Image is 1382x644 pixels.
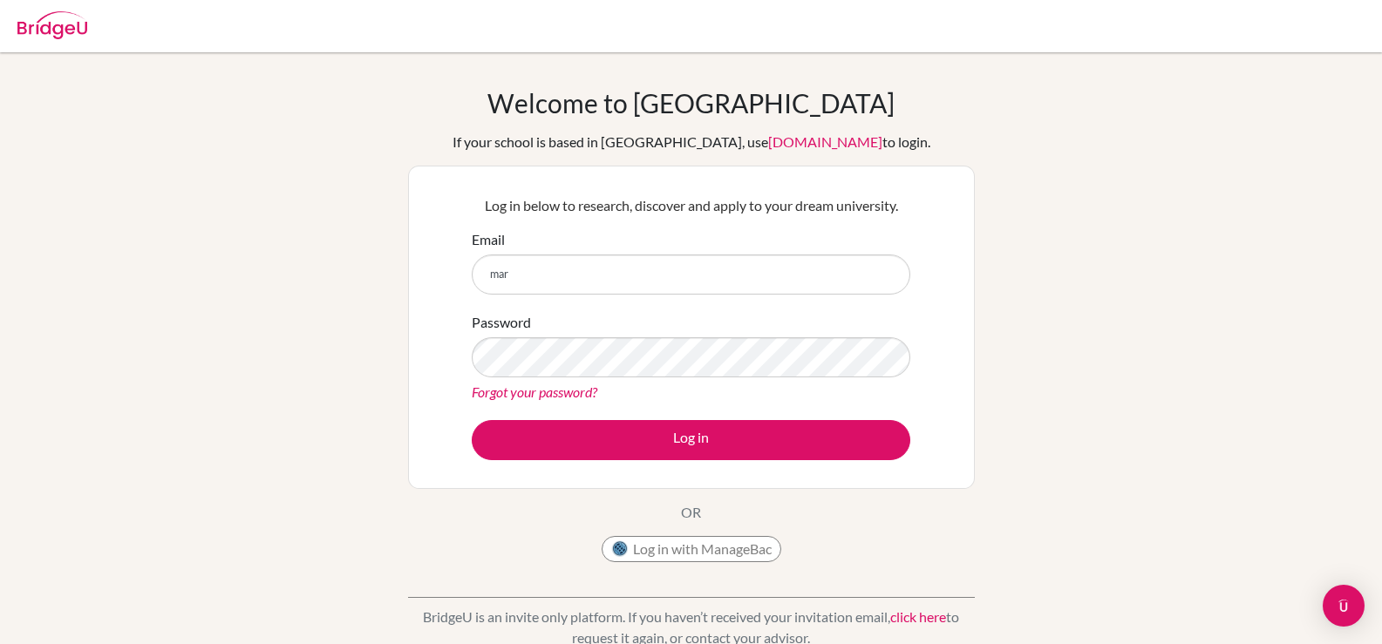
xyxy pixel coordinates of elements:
button: Log in [472,420,910,460]
h1: Welcome to [GEOGRAPHIC_DATA] [487,87,895,119]
img: Bridge-U [17,11,87,39]
a: [DOMAIN_NAME] [768,133,882,150]
a: Forgot your password? [472,383,597,400]
p: OR [681,502,701,523]
button: Log in with ManageBac [602,536,781,562]
a: click here [890,608,946,625]
p: Log in below to research, discover and apply to your dream university. [472,195,910,216]
div: Open Intercom Messenger [1323,585,1365,627]
label: Email [472,229,505,250]
div: If your school is based in [GEOGRAPHIC_DATA], use to login. [453,132,930,153]
label: Password [472,312,531,333]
